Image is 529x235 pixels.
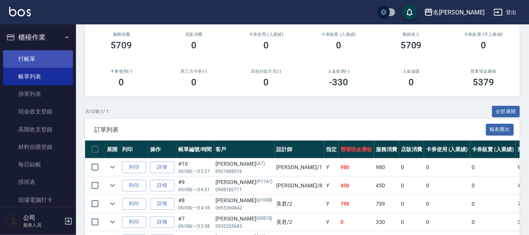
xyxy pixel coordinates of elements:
td: [PERSON_NAME] /1 [275,158,324,176]
td: #10 [176,158,214,176]
td: 0 [399,213,424,231]
td: 980 [339,158,374,176]
td: 0 [424,177,470,195]
td: 450 [339,177,374,195]
p: 09/08 (一) 14:51 [178,186,212,193]
div: [PERSON_NAME] [216,160,273,168]
h3: 5709 [111,40,132,51]
td: 799 [374,195,399,213]
h3: 0 [336,40,341,51]
p: 09/08 (一) 15:27 [178,168,212,175]
h2: 入金儲值 [384,69,439,74]
h2: 卡券販賣 (不入業績) [456,32,511,37]
p: 0932255682 [216,223,273,230]
button: 登出 [491,5,520,19]
h2: 卡券使用(-) [94,69,149,74]
div: 名[PERSON_NAME] [433,8,485,17]
a: 材料自購登錄 [3,138,73,156]
td: 0 [399,195,424,213]
th: 卡券販賣 (入業績) [470,141,516,158]
td: 0 [424,195,470,213]
td: 0 [470,213,516,231]
button: 列印 [122,216,146,228]
h3: 0 [481,40,486,51]
a: 高階收支登錄 [3,121,73,138]
td: 330 [374,213,399,231]
h3: 服務消費 [94,32,149,37]
p: (A7) [256,160,265,168]
div: [PERSON_NAME] [216,215,273,223]
h2: 其他付款方式(-) [239,69,293,74]
th: 展開 [105,141,120,158]
h3: 5379 [473,77,494,88]
p: 服務人員 [23,222,62,229]
button: 列印 [122,161,146,173]
button: save [402,5,417,20]
td: Y [324,213,339,231]
h3: 0 [264,40,269,51]
p: 0921888516 [216,168,273,175]
h3: 0 [191,40,196,51]
h2: 第三方卡券(-) [167,69,221,74]
td: #7 [176,213,214,231]
td: 0 [339,213,374,231]
button: 報表匯出 [486,124,514,136]
button: 列印 [122,198,146,210]
h3: 5709 [401,40,422,51]
h2: 卡券販賣 (入業績) [312,32,366,37]
a: 排班表 [3,173,73,191]
a: 詳情 [150,216,174,228]
img: Logo [9,7,31,16]
a: 現金收支登錄 [3,103,73,120]
p: 09/08 (一) 13:58 [178,223,212,230]
h3: -330 [329,77,348,88]
div: [PERSON_NAME] [216,197,273,205]
td: 0 [399,158,424,176]
h3: 0 [264,77,269,88]
a: 詳情 [150,198,174,210]
button: 全部展開 [492,106,520,118]
th: 指定 [324,141,339,158]
th: 設計師 [275,141,324,158]
div: [PERSON_NAME] [216,178,273,186]
p: (p1688) [256,197,272,205]
td: 450 [374,177,399,195]
button: expand row [107,216,118,228]
a: 現場電腦打卡 [3,191,73,209]
th: 營業現金應收 [339,141,374,158]
th: 店販消費 [399,141,424,158]
a: 報表匯出 [486,126,514,133]
td: 美君 /2 [275,213,324,231]
p: 0908182711 [216,186,273,193]
td: 0 [470,195,516,213]
h2: 業績收入 [384,32,439,37]
a: 詳情 [150,180,174,192]
button: expand row [107,180,118,191]
h2: 店販消費 [167,32,221,37]
h2: 入金使用(-) [312,69,366,74]
td: 美君 /2 [275,195,324,213]
a: 掛單列表 [3,85,73,103]
button: expand row [107,161,118,173]
p: 09/08 (一) 14:18 [178,205,212,211]
h2: 營業現金應收 [456,69,511,74]
td: #8 [176,195,214,213]
img: Person [6,214,21,229]
td: [PERSON_NAME] /8 [275,177,324,195]
button: 列印 [122,180,146,192]
th: 列印 [120,141,148,158]
button: 櫃檯作業 [3,27,73,47]
button: 名[PERSON_NAME] [421,5,488,20]
td: 0 [470,177,516,195]
td: 0 [399,177,424,195]
td: 799 [339,195,374,213]
p: (P1741) [256,178,273,186]
th: 客戶 [214,141,275,158]
td: 0 [424,213,470,231]
a: 帳單列表 [3,68,73,85]
h3: 0 [191,77,196,88]
span: 訂單列表 [94,126,486,134]
th: 操作 [148,141,176,158]
h3: 0 [119,77,124,88]
td: Y [324,177,339,195]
